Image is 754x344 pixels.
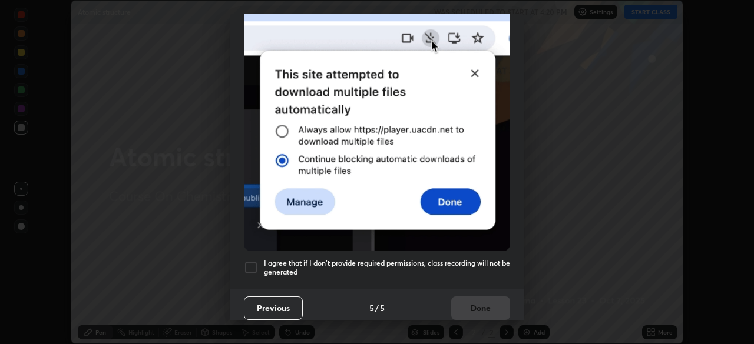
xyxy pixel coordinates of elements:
button: Previous [244,296,303,320]
h4: 5 [369,302,374,314]
h4: / [375,302,379,314]
h5: I agree that if I don't provide required permissions, class recording will not be generated [264,259,510,277]
h4: 5 [380,302,385,314]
